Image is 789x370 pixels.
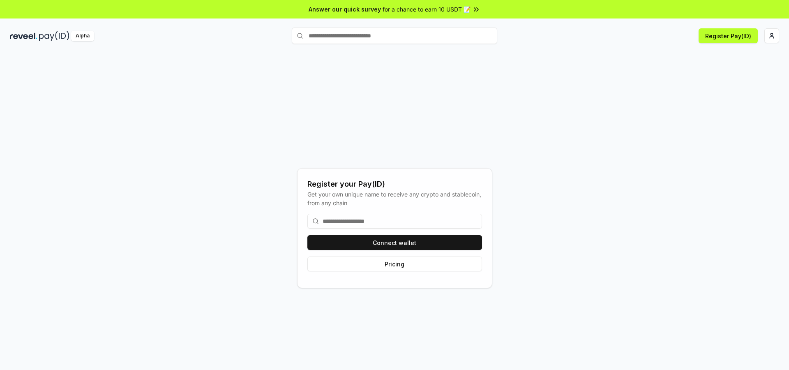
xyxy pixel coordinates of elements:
span: for a chance to earn 10 USDT 📝 [383,5,471,14]
div: Alpha [71,31,94,41]
button: Pricing [307,257,482,271]
div: Register your Pay(ID) [307,178,482,190]
button: Register Pay(ID) [699,28,758,43]
img: pay_id [39,31,69,41]
div: Get your own unique name to receive any crypto and stablecoin, from any chain [307,190,482,207]
span: Answer our quick survey [309,5,381,14]
button: Connect wallet [307,235,482,250]
img: reveel_dark [10,31,37,41]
